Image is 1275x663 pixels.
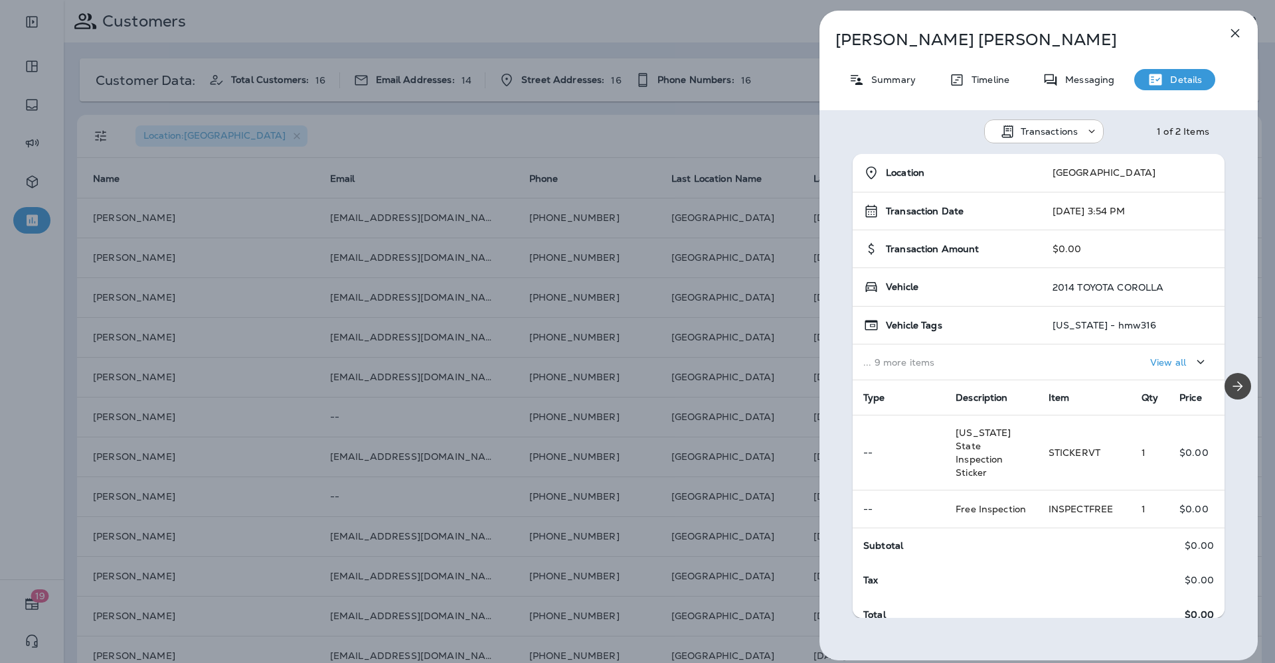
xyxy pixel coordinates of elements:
[886,244,979,255] span: Transaction Amount
[1142,392,1158,404] span: Qty
[863,540,903,552] span: Subtotal
[1179,447,1214,458] p: $0.00
[863,574,878,586] span: Tax
[1185,575,1214,585] p: $0.00
[886,167,924,179] span: Location
[1053,320,1157,331] p: [US_STATE] - hmw316
[1150,357,1186,368] p: View all
[1049,392,1070,404] span: Item
[1142,447,1146,459] span: 1
[1225,373,1251,400] button: Next
[863,609,886,621] span: Total
[1042,230,1225,268] td: $0.00
[835,31,1198,49] p: [PERSON_NAME] [PERSON_NAME]
[1053,282,1164,293] p: 2014 TOYOTA COROLLA
[886,320,942,331] span: Vehicle Tags
[1042,192,1225,230] td: [DATE] 3:54 PM
[1059,74,1114,85] p: Messaging
[956,427,1011,479] span: [US_STATE] State Inspection Sticker
[863,447,934,458] p: --
[956,503,1026,515] span: Free Inspection
[863,392,885,404] span: Type
[1049,447,1100,459] span: STICKERVT
[965,74,1009,85] p: Timeline
[1163,74,1202,85] p: Details
[1179,392,1202,404] span: Price
[865,74,916,85] p: Summary
[1049,503,1114,515] span: INSPECTFREE
[886,281,918,293] span: Vehicle
[1021,126,1078,137] p: Transactions
[956,392,1008,404] span: Description
[1157,126,1209,137] div: 1 of 2 Items
[1142,503,1146,515] span: 1
[1145,350,1214,374] button: View all
[863,357,1031,368] p: ... 9 more items
[1179,504,1214,514] p: $0.00
[863,504,934,514] p: --
[886,206,964,217] span: Transaction Date
[1042,154,1225,192] td: [GEOGRAPHIC_DATA]
[1185,609,1214,621] span: $0.00
[1185,540,1214,551] p: $0.00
